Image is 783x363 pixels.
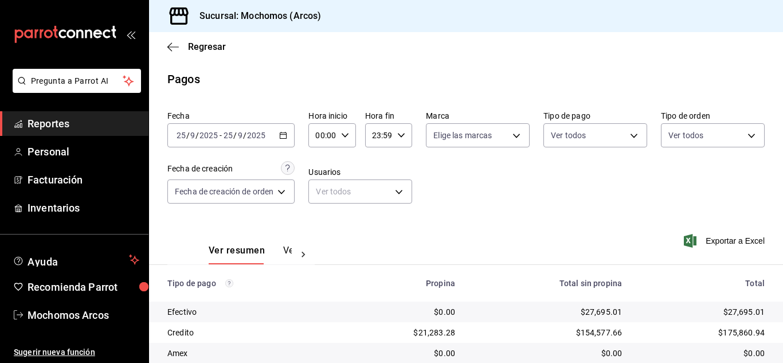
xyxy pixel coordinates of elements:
[246,131,266,140] input: ----
[225,279,233,287] svg: Los pagos realizados con Pay y otras terminales son montos brutos.
[686,234,765,248] button: Exportar a Excel
[640,279,765,288] div: Total
[167,279,332,288] div: Tipo de pago
[350,348,455,359] div: $0.00
[640,348,765,359] div: $0.00
[176,131,186,140] input: --
[28,116,139,131] span: Reportes
[186,131,190,140] span: /
[308,179,412,204] div: Ver todos
[668,130,703,141] span: Ver todos
[13,69,141,93] button: Pregunta a Parrot AI
[175,186,273,197] span: Fecha de creación de orden
[220,131,222,140] span: -
[640,327,765,338] div: $175,860.94
[28,307,139,323] span: Mochomos Arcos
[28,144,139,159] span: Personal
[209,245,292,264] div: navigation tabs
[350,327,455,338] div: $21,283.28
[126,30,135,39] button: open_drawer_menu
[283,245,326,264] button: Ver pagos
[28,172,139,188] span: Facturación
[167,163,233,175] div: Fecha de creación
[640,306,765,318] div: $27,695.01
[350,306,455,318] div: $0.00
[167,41,226,52] button: Regresar
[237,131,243,140] input: --
[167,112,295,120] label: Fecha
[190,9,321,23] h3: Sucursal: Mochomos (Arcos)
[167,348,332,359] div: Amex
[167,306,332,318] div: Efectivo
[308,112,355,120] label: Hora inicio
[167,327,332,338] div: Credito
[308,168,412,176] label: Usuarios
[195,131,199,140] span: /
[551,130,586,141] span: Ver todos
[209,245,265,264] button: Ver resumen
[28,200,139,216] span: Inventarios
[473,279,622,288] div: Total sin propina
[233,131,237,140] span: /
[31,75,123,87] span: Pregunta a Parrot AI
[365,112,412,120] label: Hora fin
[661,112,765,120] label: Tipo de orden
[543,112,647,120] label: Tipo de pago
[473,348,622,359] div: $0.00
[28,253,124,267] span: Ayuda
[473,306,622,318] div: $27,695.01
[199,131,218,140] input: ----
[426,112,530,120] label: Marca
[243,131,246,140] span: /
[28,279,139,295] span: Recomienda Parrot
[433,130,492,141] span: Elige las marcas
[8,83,141,95] a: Pregunta a Parrot AI
[14,346,139,358] span: Sugerir nueva función
[167,71,200,88] div: Pagos
[190,131,195,140] input: --
[223,131,233,140] input: --
[188,41,226,52] span: Regresar
[473,327,622,338] div: $154,577.66
[350,279,455,288] div: Propina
